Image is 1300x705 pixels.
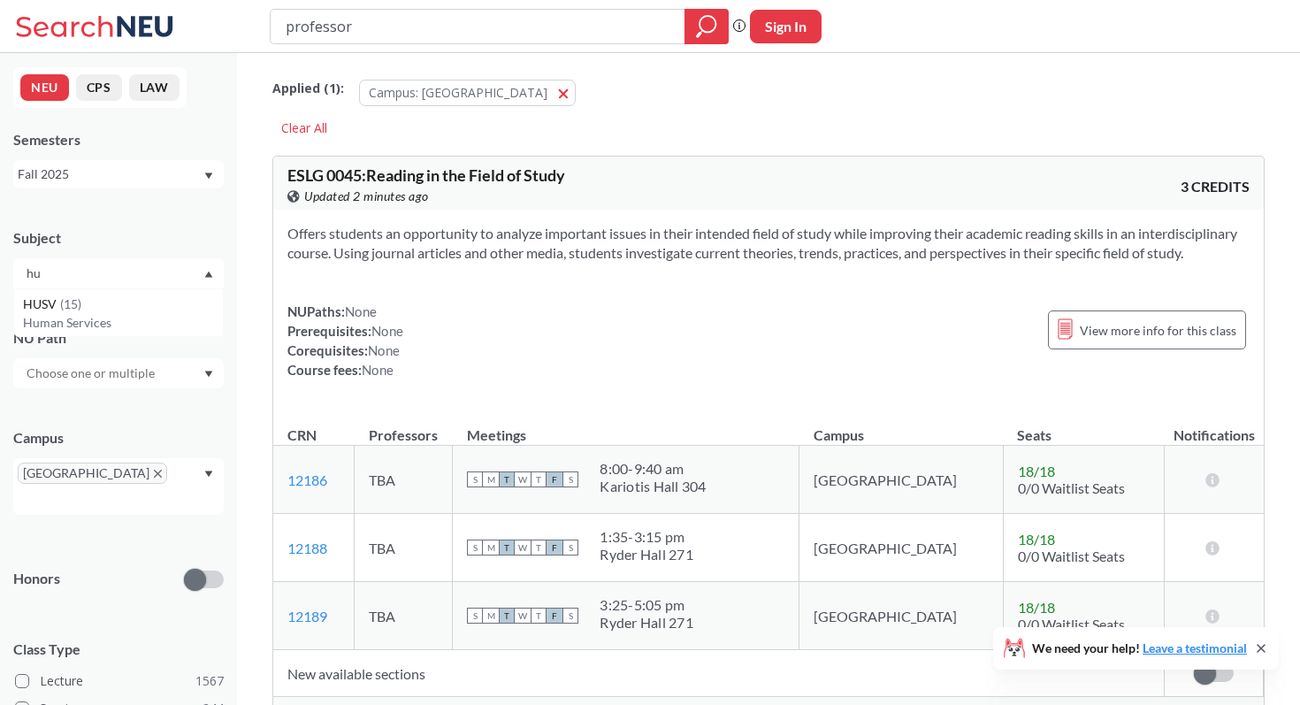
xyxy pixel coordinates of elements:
span: 0/0 Waitlist Seats [1018,479,1125,496]
td: TBA [355,446,453,514]
span: T [531,471,547,487]
span: T [531,540,547,556]
span: 0/0 Waitlist Seats [1018,616,1125,632]
span: M [483,471,499,487]
td: [GEOGRAPHIC_DATA] [799,582,1004,650]
span: 18 / 18 [1018,463,1055,479]
div: Subject [13,228,224,248]
section: Offers students an opportunity to analyze important issues in their intended field of study while... [287,224,1250,263]
span: W [515,608,531,624]
div: NU Path [13,328,224,348]
span: None [368,342,400,358]
th: Notifications [1165,408,1264,446]
div: Dropdown arrowHUSV(15)Human Services [13,258,224,288]
svg: X to remove pill [154,470,162,478]
span: M [483,608,499,624]
span: View more info for this class [1080,319,1236,341]
td: TBA [355,514,453,582]
p: Honors [13,569,60,589]
span: F [547,471,562,487]
button: Sign In [750,10,822,43]
span: W [515,540,531,556]
span: F [547,608,562,624]
div: Ryder Hall 271 [600,614,693,632]
span: None [371,323,403,339]
span: 1567 [195,671,224,691]
div: Dropdown arrow [13,358,224,388]
span: None [345,303,377,319]
span: Campus: [GEOGRAPHIC_DATA] [369,84,547,101]
div: 3:25 - 5:05 pm [600,596,693,614]
div: Semesters [13,130,224,149]
span: HUSV [23,295,60,314]
div: Campus [13,428,224,448]
td: [GEOGRAPHIC_DATA] [799,446,1004,514]
a: Leave a testimonial [1143,640,1247,655]
span: Updated 2 minutes ago [304,187,429,206]
span: ( 15 ) [60,296,81,311]
span: Class Type [13,640,224,659]
div: [GEOGRAPHIC_DATA]X to remove pillDropdown arrow [13,458,224,515]
button: NEU [20,74,69,101]
svg: Dropdown arrow [204,371,213,378]
span: [GEOGRAPHIC_DATA]X to remove pill [18,463,167,484]
th: Seats [1003,408,1164,446]
div: Fall 2025Dropdown arrow [13,160,224,188]
svg: Dropdown arrow [204,471,213,478]
div: NUPaths: Prerequisites: Corequisites: Course fees: [287,302,403,379]
span: W [515,471,531,487]
span: T [531,608,547,624]
span: 18 / 18 [1018,599,1055,616]
svg: Dropdown arrow [204,271,213,278]
div: Kariotis Hall 304 [600,478,706,495]
span: 3 CREDITS [1181,177,1250,196]
div: 1:35 - 3:15 pm [600,528,693,546]
svg: Dropdown arrow [204,172,213,180]
th: Campus [799,408,1004,446]
span: S [467,471,483,487]
div: Clear All [272,115,336,142]
span: S [467,540,483,556]
span: 18 / 18 [1018,531,1055,548]
span: T [499,608,515,624]
p: Human Services [23,314,223,332]
div: magnifying glass [684,9,729,44]
span: T [499,540,515,556]
label: Lecture [15,670,224,693]
div: Ryder Hall 271 [600,546,693,563]
button: LAW [129,74,180,101]
input: Class, professor, course number, "phrase" [284,11,672,42]
span: S [562,540,578,556]
span: T [499,471,515,487]
span: Applied ( 1 ): [272,79,344,98]
div: 8:00 - 9:40 am [600,460,706,478]
a: 12186 [287,471,327,488]
div: CRN [287,425,317,445]
td: TBA [355,582,453,650]
a: 12189 [287,608,327,625]
td: [GEOGRAPHIC_DATA] [799,514,1004,582]
th: Professors [355,408,453,446]
span: S [562,608,578,624]
svg: magnifying glass [696,14,717,39]
th: Meetings [453,408,799,446]
span: S [562,471,578,487]
input: Choose one or multiple [18,363,166,384]
span: ESLG 0045 : Reading in the Field of Study [287,165,565,185]
a: 12188 [287,540,327,556]
span: None [362,362,394,378]
span: S [467,608,483,624]
button: Campus: [GEOGRAPHIC_DATA] [359,80,576,106]
input: Choose one or multiple [18,263,166,284]
span: 0/0 Waitlist Seats [1018,548,1125,564]
span: M [483,540,499,556]
div: Fall 2025 [18,165,203,184]
span: F [547,540,562,556]
button: CPS [76,74,122,101]
td: New available sections [273,650,1165,697]
span: We need your help! [1032,642,1247,655]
